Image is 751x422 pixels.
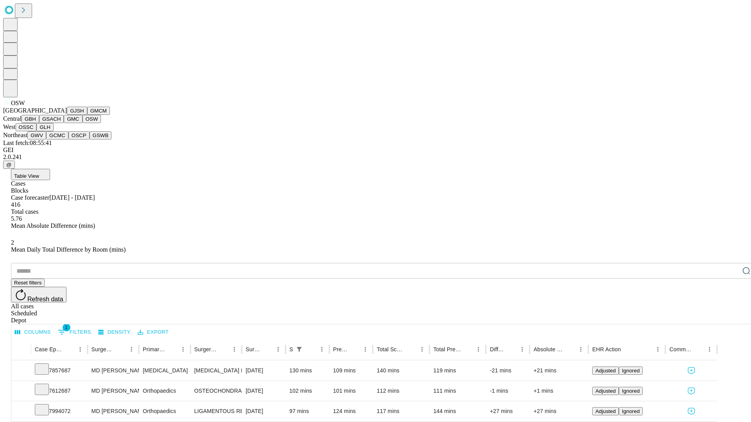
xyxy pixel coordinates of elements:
span: [DATE] - [DATE] [49,194,95,201]
button: Sort [115,344,126,355]
div: 97 mins [289,401,325,421]
button: GMC [64,115,82,123]
button: Menu [704,344,715,355]
span: Central [3,115,22,122]
button: Reset filters [11,279,45,287]
button: Menu [517,344,528,355]
button: Show filters [294,344,305,355]
button: OSCP [68,131,90,139]
span: Adjusted [595,368,616,374]
div: Orthopaedics [143,381,186,401]
button: Menu [75,344,86,355]
button: GLH [36,123,53,131]
span: Table View [14,173,39,179]
button: Expand [15,405,27,418]
button: Menu [178,344,189,355]
span: OSW [11,100,25,106]
span: Refresh data [27,296,63,302]
button: GCMC [46,131,68,139]
div: 111 mins [433,381,482,401]
div: Surgery Name [194,346,217,352]
div: [MEDICAL_DATA] [143,361,186,381]
span: [GEOGRAPHIC_DATA] [3,107,67,114]
button: Expand [15,364,27,378]
div: Difference [490,346,505,352]
button: OSSC [16,123,37,131]
span: West [3,123,16,130]
div: EHR Action [592,346,621,352]
div: 102 mins [289,381,325,401]
button: Sort [622,344,632,355]
button: Menu [273,344,284,355]
span: Mean Daily Total Difference by Room (mins) [11,246,126,253]
button: Table View [11,169,50,180]
div: GEI [3,147,748,154]
span: 5.76 [11,215,22,222]
div: +21 mins [534,361,584,381]
button: Density [96,326,133,338]
button: Menu [417,344,428,355]
div: 7612687 [35,381,84,401]
div: 101 mins [333,381,369,401]
button: Sort [349,344,360,355]
button: Adjusted [592,387,619,395]
button: Menu [575,344,586,355]
button: Sort [305,344,316,355]
span: Reset filters [14,280,41,286]
div: Primary Service [143,346,165,352]
span: Adjusted [595,408,616,414]
div: Predicted In Room Duration [333,346,349,352]
div: [MEDICAL_DATA] PARTIAL [194,361,238,381]
span: Mean Absolute Difference (mins) [11,222,95,229]
button: GBH [22,115,39,123]
button: Export [136,326,171,338]
div: Scheduled In Room Duration [289,346,293,352]
button: Ignored [619,387,643,395]
button: GSWB [90,131,112,139]
div: 140 mins [377,361,426,381]
button: GWV [27,131,46,139]
div: +27 mins [534,401,584,421]
span: Northeast [3,132,27,138]
button: Sort [564,344,575,355]
span: Last fetch: 08:55:41 [3,139,52,146]
div: 1 active filter [294,344,305,355]
button: Sort [218,344,229,355]
div: 119 mins [433,361,482,381]
span: Adjusted [595,388,616,394]
span: Ignored [622,408,640,414]
button: GJSH [67,107,87,115]
div: 7857687 [35,361,84,381]
div: Case Epic Id [35,346,63,352]
div: +27 mins [490,401,526,421]
button: Refresh data [11,287,66,302]
button: Sort [64,344,75,355]
button: @ [3,161,15,169]
button: Menu [473,344,484,355]
div: -1 mins [490,381,526,401]
div: 109 mins [333,361,369,381]
button: Expand [15,384,27,398]
div: 117 mins [377,401,426,421]
div: 124 mins [333,401,369,421]
button: Sort [693,344,704,355]
button: Sort [406,344,417,355]
div: +1 mins [534,381,584,401]
span: Ignored [622,388,640,394]
button: Sort [462,344,473,355]
button: Menu [652,344,663,355]
button: Sort [506,344,517,355]
div: -21 mins [490,361,526,381]
div: Comments [669,346,692,352]
div: MD [PERSON_NAME] [PERSON_NAME] Md [92,401,135,421]
div: [DATE] [246,361,282,381]
div: [DATE] [246,381,282,401]
div: Surgeon Name [92,346,114,352]
button: OSW [83,115,101,123]
button: Adjusted [592,407,619,415]
div: 130 mins [289,361,325,381]
button: Menu [126,344,137,355]
button: Sort [262,344,273,355]
div: Total Predicted Duration [433,346,462,352]
div: MD [PERSON_NAME] [PERSON_NAME] Md [92,381,135,401]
